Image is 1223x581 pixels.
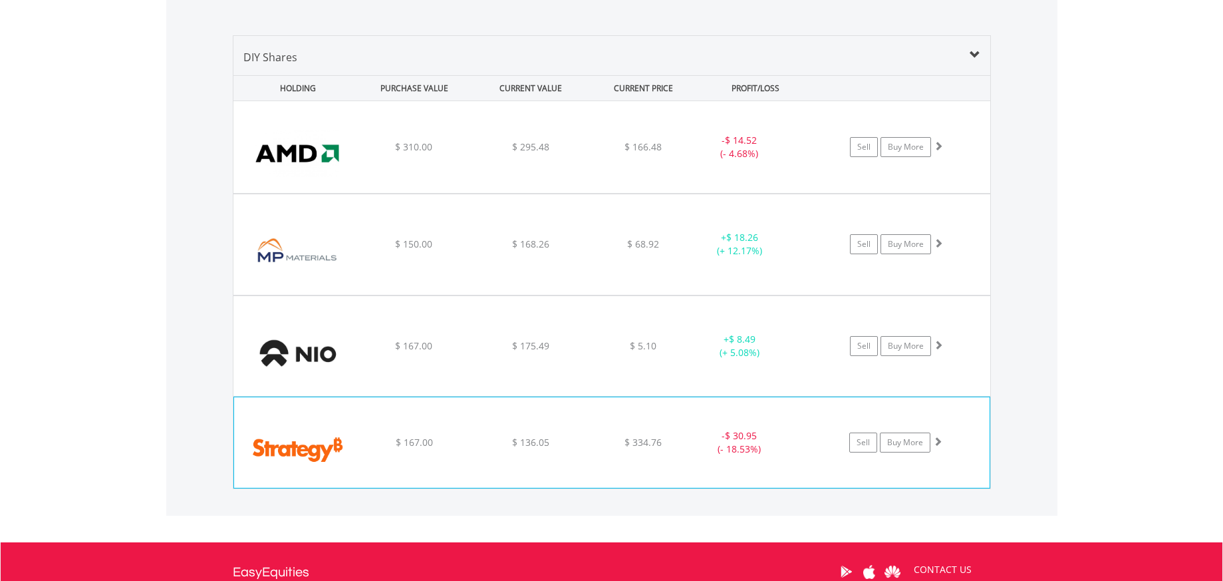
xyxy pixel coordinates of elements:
span: $ 30.95 [725,429,757,442]
span: $ 18.26 [726,231,758,244]
span: $ 175.49 [512,339,549,352]
span: $ 310.00 [395,140,432,153]
span: $ 166.48 [624,140,662,153]
span: $ 14.52 [725,134,757,146]
div: PURCHASE VALUE [358,76,472,100]
span: DIY Shares [243,50,297,65]
img: EQU.US.AMD.png [240,118,354,190]
a: Sell [850,336,878,356]
div: + (+ 12.17%) [690,231,790,258]
div: - (- 4.68%) [690,134,790,160]
span: $ 167.00 [396,436,433,449]
span: $ 136.05 [512,436,549,449]
span: $ 168.26 [512,238,549,250]
a: Sell [849,433,877,453]
span: $ 5.10 [630,339,656,352]
img: EQU.US.MSTR.png [241,414,355,484]
span: $ 68.92 [627,238,659,250]
span: $ 150.00 [395,238,432,250]
span: $ 295.48 [512,140,549,153]
a: Buy More [881,137,931,157]
div: CURRENT PRICE [590,76,696,100]
div: PROFIT/LOSS [699,76,813,100]
img: EQU.US.NIO.png [240,313,354,393]
a: Buy More [881,336,931,356]
span: $ 8.49 [729,333,755,345]
div: - (- 18.53%) [689,429,789,456]
span: $ 334.76 [624,436,662,449]
span: $ 167.00 [395,339,432,352]
img: EQU.US.MP.png [240,211,354,291]
a: Sell [850,137,878,157]
div: HOLDING [234,76,355,100]
div: CURRENT VALUE [474,76,588,100]
a: Sell [850,234,878,254]
a: Buy More [880,433,930,453]
a: Buy More [881,234,931,254]
div: + (+ 5.08%) [690,333,790,359]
